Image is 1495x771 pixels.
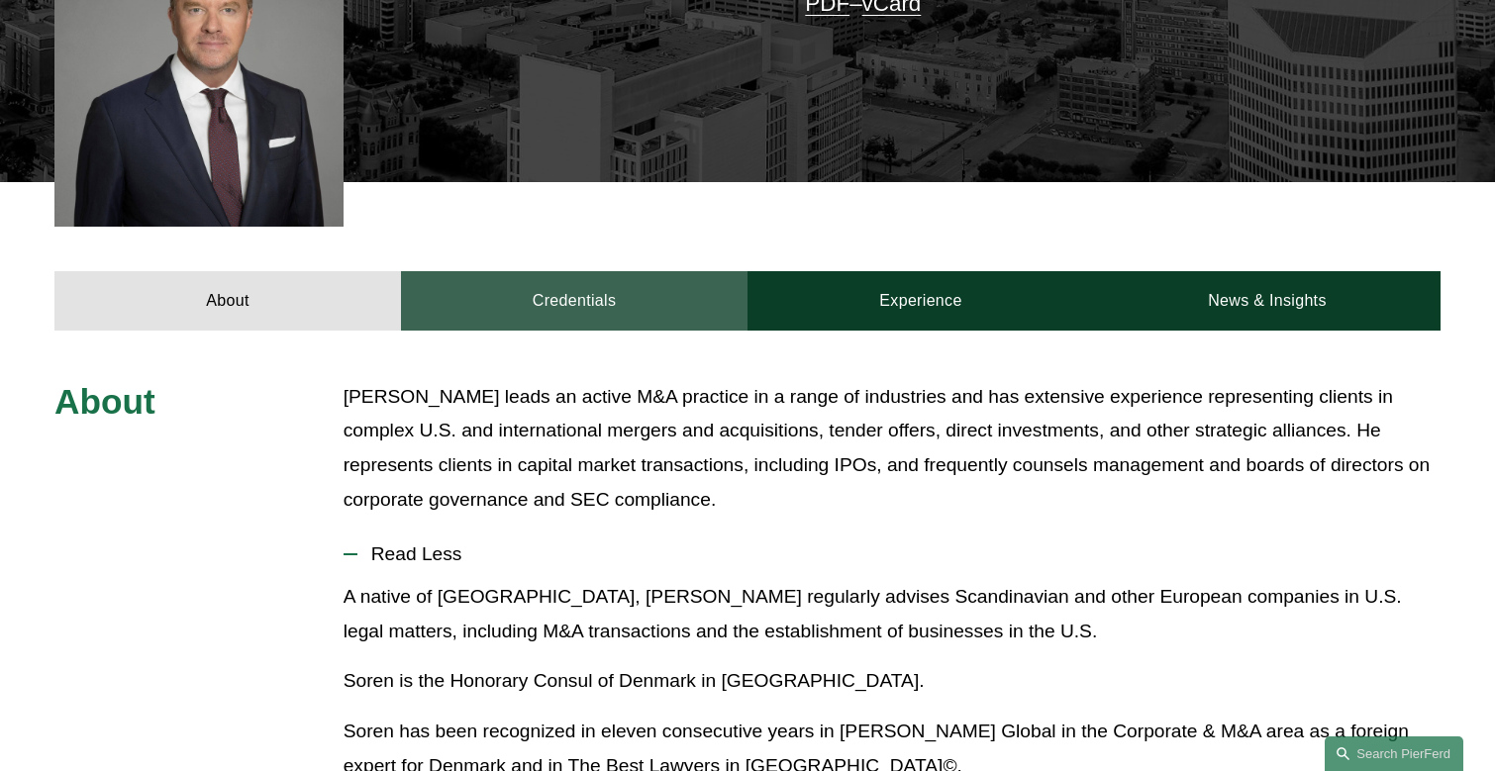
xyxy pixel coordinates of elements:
[747,271,1094,331] a: Experience
[344,529,1441,580] button: Read Less
[344,580,1441,648] p: A native of [GEOGRAPHIC_DATA], [PERSON_NAME] regularly advises Scandinavian and other European co...
[344,664,1441,699] p: Soren is the Honorary Consul of Denmark in [GEOGRAPHIC_DATA].
[54,382,155,421] span: About
[344,380,1441,517] p: [PERSON_NAME] leads an active M&A practice in a range of industries and has extensive experience ...
[1094,271,1441,331] a: News & Insights
[357,543,1441,565] span: Read Less
[1325,736,1463,771] a: Search this site
[401,271,747,331] a: Credentials
[54,271,401,331] a: About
